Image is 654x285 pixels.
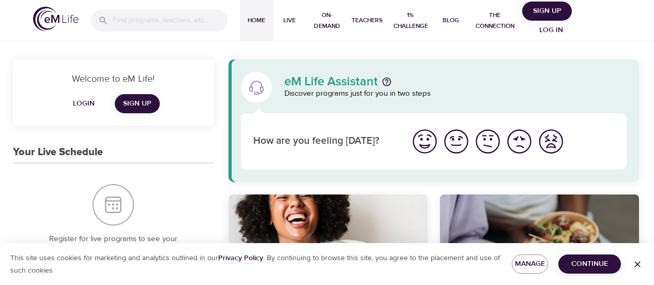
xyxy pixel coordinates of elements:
[512,254,548,274] button: Manage
[567,258,613,271] span: Continue
[558,254,621,274] button: Continue
[505,127,534,156] img: bad
[113,9,227,32] input: Find programs, teachers, etc...
[526,21,576,40] button: Log in
[472,10,518,32] span: The Connection
[530,24,572,37] span: Log in
[522,2,572,21] button: Sign Up
[277,15,302,26] span: Live
[13,146,103,158] h3: Your Live Schedule
[504,126,535,157] button: I'm feeling bad
[115,94,160,113] a: Sign Up
[410,127,439,156] img: great
[472,126,504,157] button: I'm feeling ok
[218,253,263,263] a: Privacy Policy
[535,126,567,157] button: I'm feeling worst
[440,126,472,157] button: I'm feeling good
[526,5,568,18] span: Sign Up
[352,15,383,26] span: Teachers
[67,94,100,113] button: Login
[474,127,502,156] img: ok
[253,134,397,149] p: How are you feeling [DATE]?
[391,10,430,32] span: 1% Challenge
[25,72,202,86] p: Welcome to eM Life!
[93,184,134,226] img: Your Live Schedule
[33,7,79,31] img: logo
[284,76,378,88] p: eM Life Assistant
[71,97,96,110] span: Login
[520,258,540,271] span: Manage
[248,79,265,96] img: eM Life Assistant
[537,127,565,156] img: worst
[244,15,269,26] span: Home
[284,88,627,100] p: Discover programs just for you in two steps
[123,97,151,110] span: Sign Up
[409,126,440,157] button: I'm feeling great
[34,233,193,257] p: Register for live programs to see your upcoming schedule here.
[442,127,470,156] img: good
[310,10,343,32] span: On-Demand
[438,15,463,26] span: Blog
